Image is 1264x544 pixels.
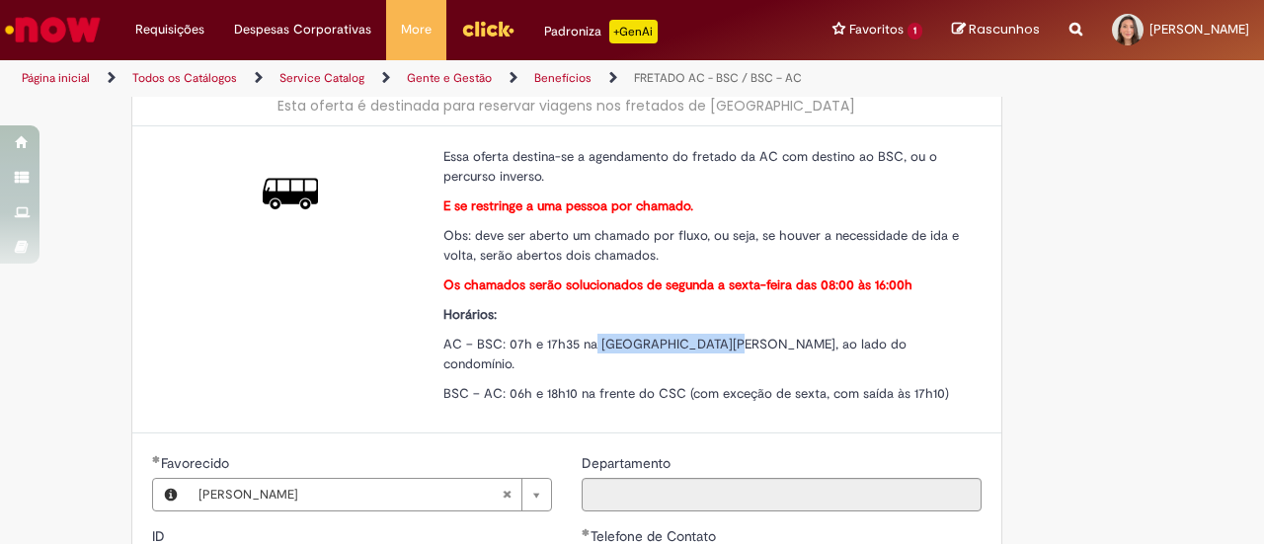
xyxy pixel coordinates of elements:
div: Esta oferta é destinada para reservar viagens nos fretados de [GEOGRAPHIC_DATA] [152,96,982,116]
span: Rascunhos [969,20,1040,39]
span: BSC – AC: 06h e 18h10 na frente do CSC (com exceção de sexta, com saída às 17h10) [443,385,949,402]
span: Essa oferta destina-se a agendamento do fretado da AC com destino ao BSC, ou o percurso inverso. [443,148,937,185]
ul: Trilhas de página [15,60,828,97]
span: Obrigatório Preenchido [582,528,591,536]
span: [PERSON_NAME] [198,479,502,510]
span: [PERSON_NAME] [1149,21,1249,38]
span: Obs: deve ser aberto um chamado por fluxo, ou seja, se houver a necessidade de ida e volta, serão... [443,227,959,264]
strong: Horários: [443,306,497,323]
a: Rascunhos [952,21,1040,39]
strong: Os chamados serão solucionados de segunda a sexta-feira das 08:00 às 16:00h [443,276,912,293]
span: Necessários - Favorecido [161,454,233,472]
a: Service Catalog [279,70,364,86]
a: [PERSON_NAME]Limpar campo Favorecido [189,479,551,510]
span: Obrigatório Preenchido [152,455,161,463]
span: More [401,20,432,39]
input: Departamento [582,478,982,511]
span: Favoritos [849,20,904,39]
span: Requisições [135,20,204,39]
label: Somente leitura - Departamento [582,453,674,473]
abbr: Limpar campo Favorecido [492,479,521,510]
img: ServiceNow [2,10,104,49]
span: AC – BSC: 07h e 17h35 na [GEOGRAPHIC_DATA][PERSON_NAME], ao lado do condomínio. [443,336,907,372]
button: Favorecido, Visualizar este registro Alice Godoy Pierce [153,479,189,510]
span: 1 [908,23,922,39]
span: Despesas Corporativas [234,20,371,39]
a: FRETADO AC - BSC / BSC – AC [634,70,802,86]
div: Padroniza [544,20,658,43]
p: +GenAi [609,20,658,43]
img: FRETADO AC - BSC / BSC – AC [263,166,318,221]
a: Todos os Catálogos [132,70,237,86]
a: Gente e Gestão [407,70,492,86]
a: Benefícios [534,70,592,86]
strong: E se restringe a uma pessoa por chamado. [443,197,693,214]
a: Página inicial [22,70,90,86]
span: Somente leitura - Departamento [582,454,674,472]
img: click_logo_yellow_360x200.png [461,14,514,43]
